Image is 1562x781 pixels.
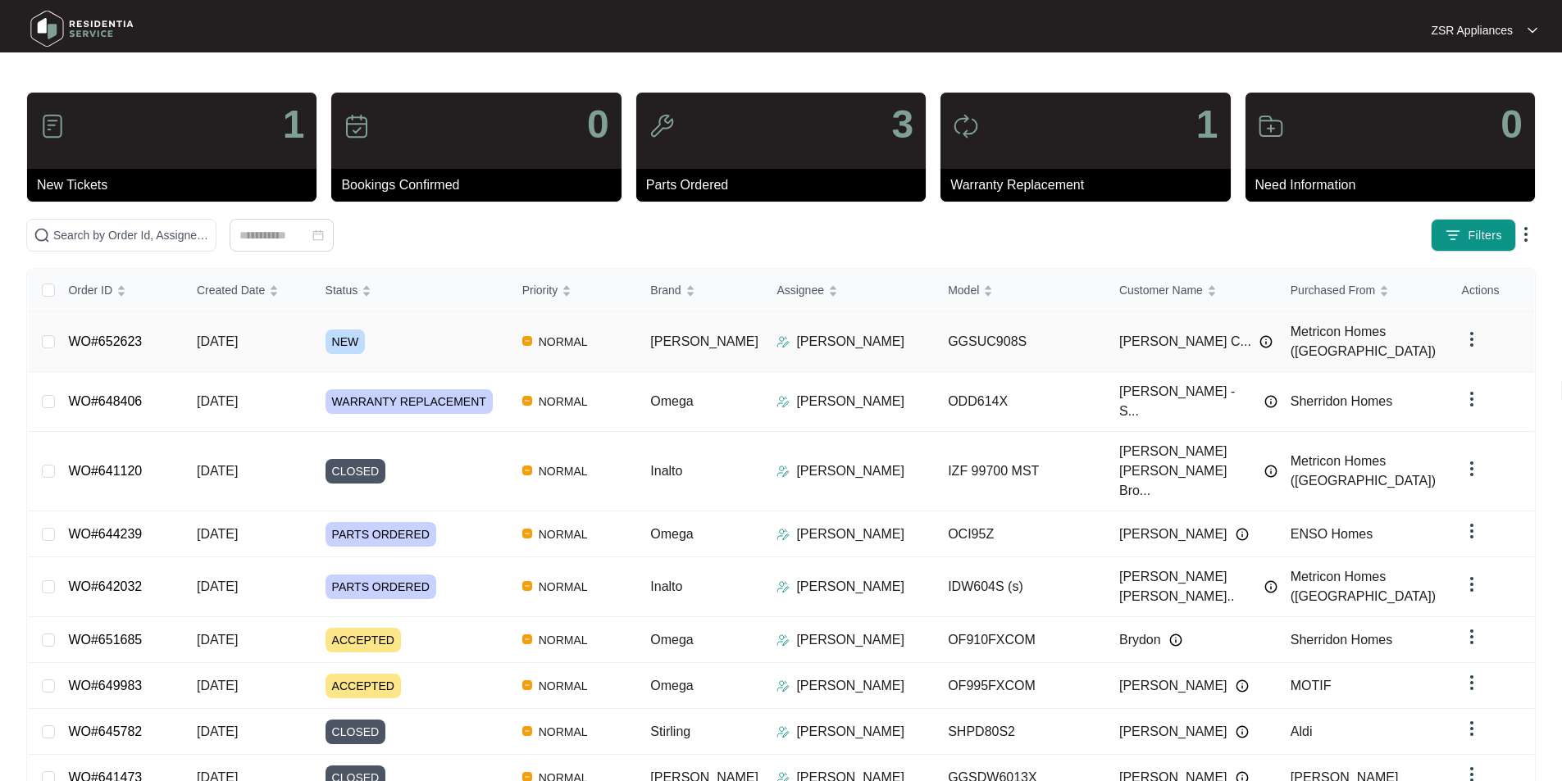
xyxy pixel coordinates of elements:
span: Omega [650,633,693,647]
td: OF995FXCOM [935,663,1106,709]
span: [DATE] [197,633,238,647]
img: Assigner Icon [776,725,790,738]
a: WO#651685 [68,633,142,647]
th: Order ID [55,269,184,312]
span: NORMAL [532,392,594,411]
img: Assigner Icon [776,633,790,647]
img: Vercel Logo [522,680,532,690]
img: dropdown arrow [1462,574,1482,594]
img: residentia service logo [25,4,139,53]
th: Model [935,269,1106,312]
p: [PERSON_NAME] [796,676,904,696]
th: Priority [509,269,638,312]
img: icon [1258,113,1284,139]
span: [DATE] [197,679,238,692]
span: NORMAL [532,332,594,352]
img: dropdown arrow [1516,225,1536,244]
img: Vercel Logo [522,396,532,406]
span: WARRANTY REPLACEMENT [326,389,493,414]
span: [PERSON_NAME] - S... [1119,382,1256,421]
img: Vercel Logo [522,336,532,346]
th: Assignee [763,269,935,312]
p: ZSR Appliances [1431,22,1513,39]
span: Metricon Homes ([GEOGRAPHIC_DATA]) [1291,570,1436,603]
img: dropdown arrow [1462,389,1482,409]
p: [PERSON_NAME] [796,392,904,411]
img: Info icon [1264,395,1277,408]
th: Created Date [184,269,312,312]
img: icon [953,113,979,139]
td: IDW604S (s) [935,557,1106,617]
span: [DATE] [197,394,238,408]
img: Vercel Logo [522,634,532,644]
span: Priority [522,281,558,299]
img: Vercel Logo [522,726,532,736]
img: dropdown arrow [1462,719,1482,738]
span: CLOSED [326,720,386,744]
span: ACCEPTED [326,628,401,652]
img: Vercel Logo [522,529,532,538]
span: ACCEPTED [326,674,401,698]
p: [PERSON_NAME] [796,722,904,742]
span: [DATE] [197,464,238,478]
span: Metricon Homes ([GEOGRAPHIC_DATA]) [1291,454,1436,488]
span: Stirling [650,724,690,738]
img: dropdown arrow [1462,459,1482,479]
img: Info icon [1236,679,1249,692]
p: Warranty Replacement [950,175,1230,195]
th: Actions [1449,269,1534,312]
img: filter icon [1445,227,1461,243]
span: [PERSON_NAME] C... [1119,332,1251,352]
img: Info icon [1236,725,1249,738]
p: [PERSON_NAME] [796,524,904,544]
img: Assigner Icon [776,679,790,692]
span: Created Date [197,281,265,299]
span: Brydon [1119,630,1161,650]
span: NORMAL [532,630,594,650]
img: Info icon [1264,580,1277,593]
img: Info icon [1169,633,1182,647]
img: Assigner Icon [776,580,790,593]
span: NORMAL [532,676,594,696]
p: Bookings Confirmed [341,175,621,195]
span: Omega [650,527,693,541]
span: Sherridon Homes [1291,394,1393,408]
img: Assigner Icon [776,528,790,541]
span: CLOSED [326,459,386,484]
p: [PERSON_NAME] [796,332,904,352]
a: WO#649983 [68,679,142,692]
img: icon [39,113,66,139]
span: [PERSON_NAME] [1119,524,1227,544]
img: Assigner Icon [776,335,790,348]
p: 1 [283,105,305,144]
p: 1 [1196,105,1218,144]
span: [DATE] [197,579,238,593]
p: New Tickets [37,175,316,195]
span: [PERSON_NAME] [1119,676,1227,696]
img: dropdown arrow [1462,329,1482,349]
span: ENSO Homes [1291,527,1373,541]
th: Purchased From [1277,269,1449,312]
th: Customer Name [1106,269,1277,312]
span: NORMAL [532,577,594,597]
span: Inalto [650,464,682,478]
a: WO#641120 [68,464,142,478]
a: WO#645782 [68,724,142,738]
th: Brand [637,269,763,312]
p: 0 [1501,105,1523,144]
a: WO#644239 [68,527,142,541]
p: 3 [891,105,913,144]
a: WO#648406 [68,394,142,408]
img: Vercel Logo [522,465,532,475]
td: ODD614X [935,372,1106,432]
td: OCI95Z [935,511,1106,557]
span: Assignee [776,281,824,299]
td: SHPD80S2 [935,709,1106,755]
span: Brand [650,281,681,299]
span: Model [948,281,979,299]
a: WO#652623 [68,334,142,348]
img: search-icon [34,227,50,243]
img: dropdown arrow [1462,521,1482,541]
span: PARTS ORDERED [326,522,436,547]
span: [DATE] [197,724,238,738]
